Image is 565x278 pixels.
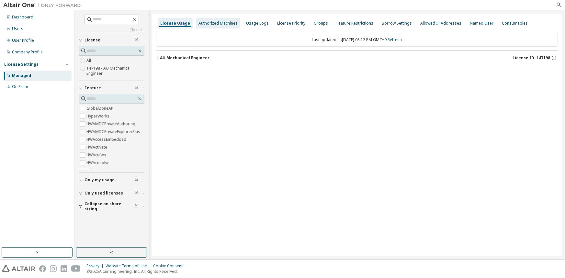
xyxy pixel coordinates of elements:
button: AU Mechanical EngineerLicense ID: 147198 [156,51,558,65]
button: Feature [79,81,144,95]
div: License Settings [4,62,39,67]
button: License [79,33,144,47]
label: HWAMDCPrivateExplorerPlus [86,128,141,136]
div: Groups [314,21,328,26]
div: Named User [470,21,493,26]
div: Borrow Settings [382,21,412,26]
div: Authorized Machines [198,21,238,26]
span: Clear filter [135,38,139,43]
label: HWAcutrace [86,167,110,174]
span: Clear filter [135,177,139,183]
p: © 2025 Altair Engineering, Inc. All Rights Reserved. [86,269,186,274]
label: HWAcufwh [86,151,107,159]
label: GlobalZoneAP [86,105,115,112]
img: facebook.svg [39,265,46,272]
img: Altair One [3,2,84,8]
a: Refresh [388,37,402,42]
div: Managed [12,73,31,78]
span: Clear filter [135,85,139,91]
div: Usage Logs [246,21,269,26]
div: Users [12,26,23,31]
img: instagram.svg [50,265,57,272]
label: All [86,57,92,64]
div: On Prem [12,84,28,89]
span: Collapse on share string [85,201,135,212]
div: Website Terms of Use [106,263,153,269]
span: Only my usage [85,177,115,183]
div: License Priority [277,21,305,26]
div: Consumables [502,21,528,26]
span: License ID: 147198 [513,55,550,61]
div: AU Mechanical Engineer [160,55,209,61]
button: Collapse on share string [79,199,144,214]
button: Only my usage [79,173,144,187]
label: HWAccessEmbedded [86,136,128,143]
span: Only used licenses [85,191,123,196]
span: Clear filter [135,191,139,196]
span: License [85,38,100,43]
label: HWAMDCPrivateAuthoring [86,120,137,128]
label: 147198 - AU Mechanical Engineer [86,64,144,77]
div: Company Profile [12,50,43,55]
div: License Usage [160,21,190,26]
div: Dashboard [12,15,33,20]
div: Allowed IP Addresses [420,21,461,26]
button: Only used licenses [79,186,144,200]
div: User Profile [12,38,34,43]
img: youtube.svg [71,265,81,272]
label: HWActivate [86,143,108,151]
label: HyperWorks [86,112,111,120]
label: HWAcusolve [86,159,111,167]
div: Last updated at: [DATE] 03:12 PM GMT+9 [156,33,558,47]
div: Privacy [86,263,106,269]
div: Feature Restrictions [336,21,373,26]
img: altair_logo.svg [2,265,35,272]
a: Clear all [79,28,144,33]
span: Clear filter [135,204,139,209]
div: Cookie Consent [153,263,186,269]
img: linkedin.svg [61,265,67,272]
span: Feature [85,85,101,91]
